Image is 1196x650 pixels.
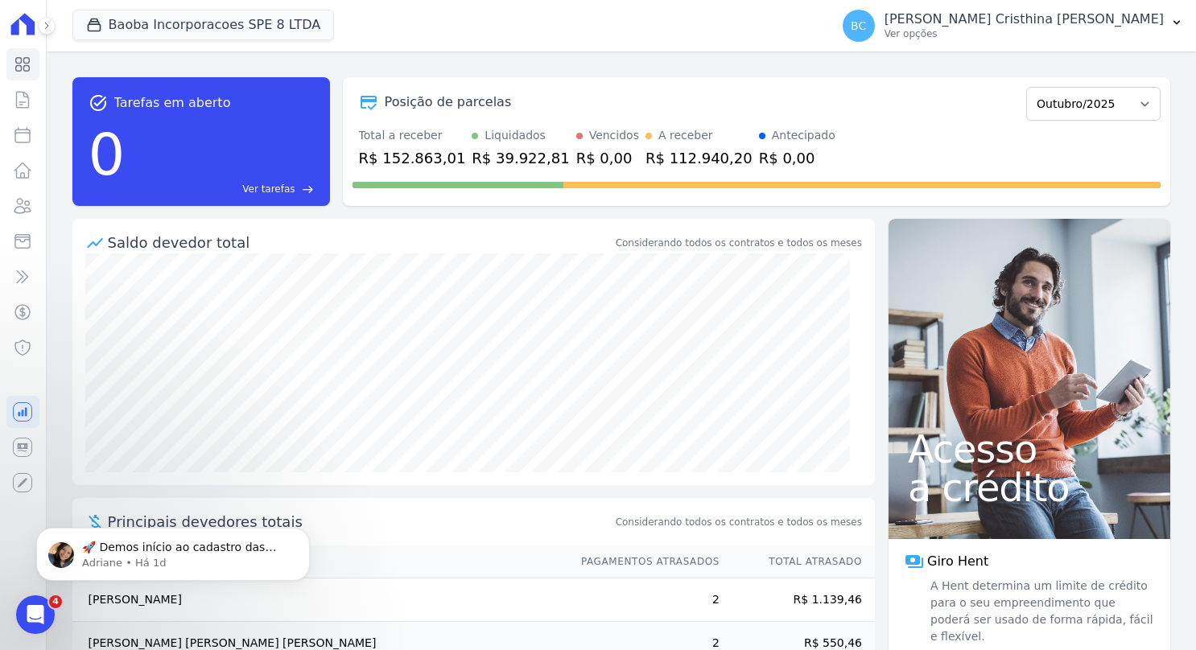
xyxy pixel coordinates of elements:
[772,127,835,144] div: Antecipado
[616,236,862,250] div: Considerando todos os contratos e todos os meses
[359,127,466,144] div: Total a receber
[359,147,466,169] div: R$ 152.863,01
[242,182,295,196] span: Ver tarefas
[616,515,862,529] span: Considerando todos os contratos e todos os meses
[72,10,335,40] button: Baoba Incorporacoes SPE 8 LTDA
[131,182,313,196] a: Ver tarefas east
[830,3,1196,48] button: BC [PERSON_NAME] Cristhina [PERSON_NAME] Ver opções
[927,552,988,571] span: Giro Hent
[759,147,835,169] div: R$ 0,00
[302,183,314,195] span: east
[114,93,231,113] span: Tarefas em aberto
[108,511,612,533] span: Principais devedores totais
[472,147,569,169] div: R$ 39.922,81
[658,127,713,144] div: A receber
[385,93,512,112] div: Posição de parcelas
[927,578,1154,645] span: A Hent determina um limite de crédito para o seu empreendimento que poderá ser usado de forma ráp...
[12,494,334,607] iframe: Intercom notifications mensagem
[108,232,612,253] div: Saldo devedor total
[49,595,62,608] span: 4
[720,578,875,622] td: R$ 1.139,46
[566,578,720,622] td: 2
[70,47,275,395] span: 🚀 Demos início ao cadastro das Contas Digitais Arke! Iniciamos a abertura para clientes do modelo...
[89,93,108,113] span: task_alt
[566,545,720,578] th: Pagamentos Atrasados
[908,468,1151,507] span: a crédito
[908,430,1151,468] span: Acesso
[589,127,639,144] div: Vencidos
[485,127,546,144] div: Liquidados
[576,147,639,169] div: R$ 0,00
[89,113,126,196] div: 0
[645,147,753,169] div: R$ 112.940,20
[885,11,1164,27] p: [PERSON_NAME] Cristhina [PERSON_NAME]
[851,20,866,31] span: BC
[16,595,55,634] iframe: Intercom live chat
[70,62,278,76] p: Message from Adriane, sent Há 1d
[885,27,1164,40] p: Ver opções
[720,545,875,578] th: Total Atrasado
